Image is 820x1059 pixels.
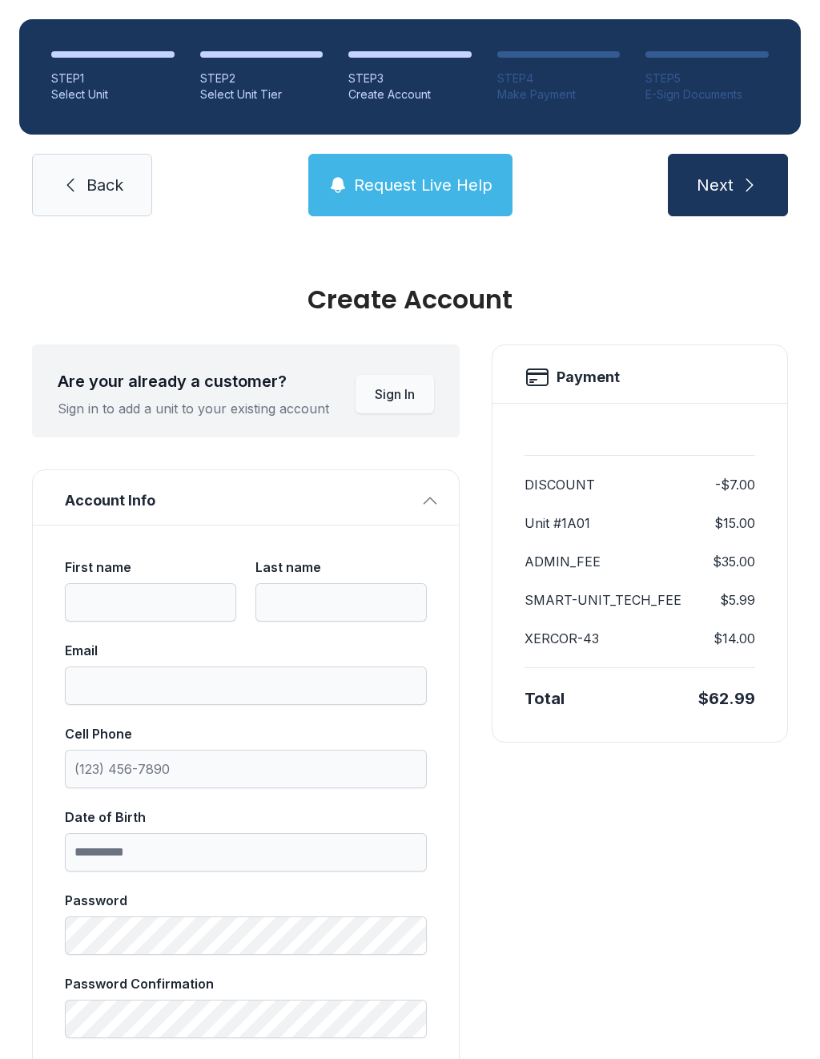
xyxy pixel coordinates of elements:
[33,470,459,525] button: Account Info
[714,513,755,533] dd: $15.00
[65,666,427,705] input: Email
[348,70,472,87] div: STEP 3
[200,87,324,103] div: Select Unit Tier
[65,489,414,512] span: Account Info
[65,583,236,622] input: First name
[348,87,472,103] div: Create Account
[65,833,427,872] input: Date of Birth
[51,70,175,87] div: STEP 1
[200,70,324,87] div: STEP 2
[497,87,621,103] div: Make Payment
[65,891,427,910] div: Password
[86,174,123,196] span: Back
[51,87,175,103] div: Select Unit
[32,287,788,312] div: Create Account
[255,583,427,622] input: Last name
[65,750,427,788] input: Cell Phone
[525,552,601,571] dt: ADMIN_FEE
[65,916,427,955] input: Password
[58,399,329,418] div: Sign in to add a unit to your existing account
[525,687,565,710] div: Total
[525,590,681,610] dt: SMART-UNIT_TECH_FEE
[697,174,734,196] span: Next
[65,558,236,577] div: First name
[65,724,427,743] div: Cell Phone
[497,70,621,87] div: STEP 4
[698,687,755,710] div: $62.99
[645,87,769,103] div: E-Sign Documents
[65,807,427,827] div: Date of Birth
[525,629,599,648] dt: XERCOR-43
[65,641,427,660] div: Email
[557,366,620,389] h2: Payment
[525,475,595,494] dt: DISCOUNT
[255,558,427,577] div: Last name
[58,370,329,393] div: Are your already a customer?
[375,385,415,404] span: Sign In
[720,590,755,610] dd: $5.99
[715,475,755,494] dd: -$7.00
[65,974,427,993] div: Password Confirmation
[713,552,755,571] dd: $35.00
[65,1000,427,1038] input: Password Confirmation
[645,70,769,87] div: STEP 5
[525,513,590,533] dt: Unit #1A01
[354,174,492,196] span: Request Live Help
[713,629,755,648] dd: $14.00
